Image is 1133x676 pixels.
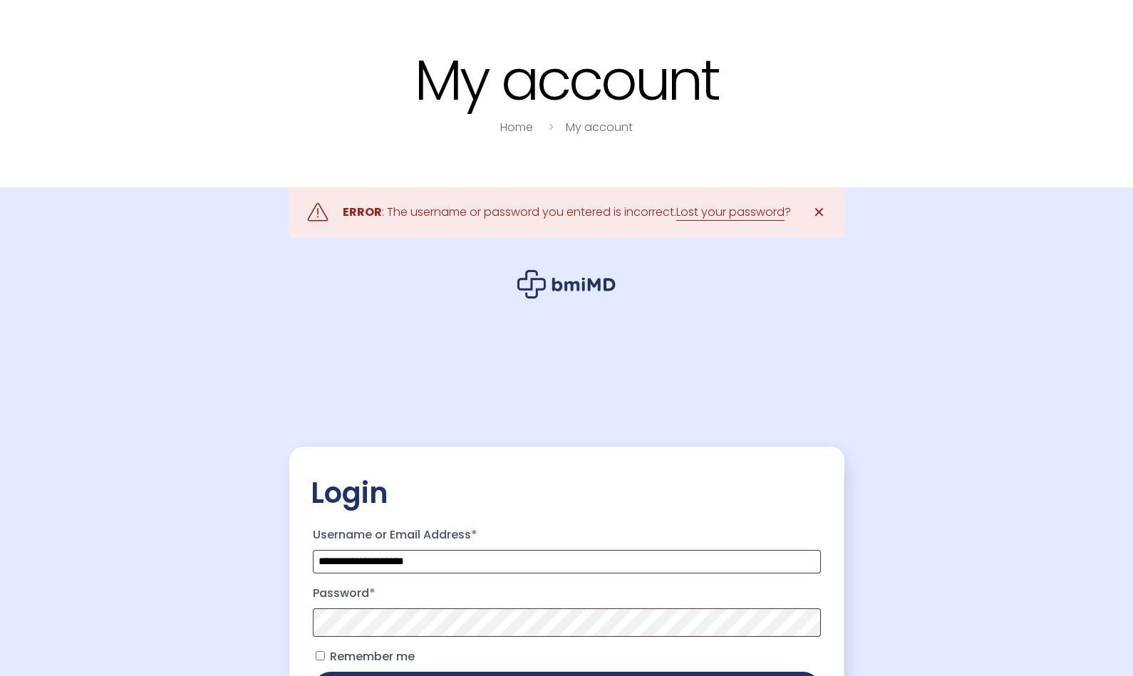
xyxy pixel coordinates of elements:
[343,204,382,220] strong: ERROR
[343,202,791,222] div: : The username or password you entered is incorrect. ?
[805,198,834,227] a: ✕
[311,475,823,511] h2: Login
[316,651,325,660] input: Remember me
[813,202,825,222] span: ✕
[500,119,533,135] a: Home
[566,119,633,135] a: My account
[118,50,1015,110] h1: My account
[676,204,785,221] a: Lost your password
[330,648,415,665] span: Remember me
[543,119,559,135] i: breadcrumbs separator
[313,524,821,546] label: Username or Email Address
[313,582,821,605] label: Password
